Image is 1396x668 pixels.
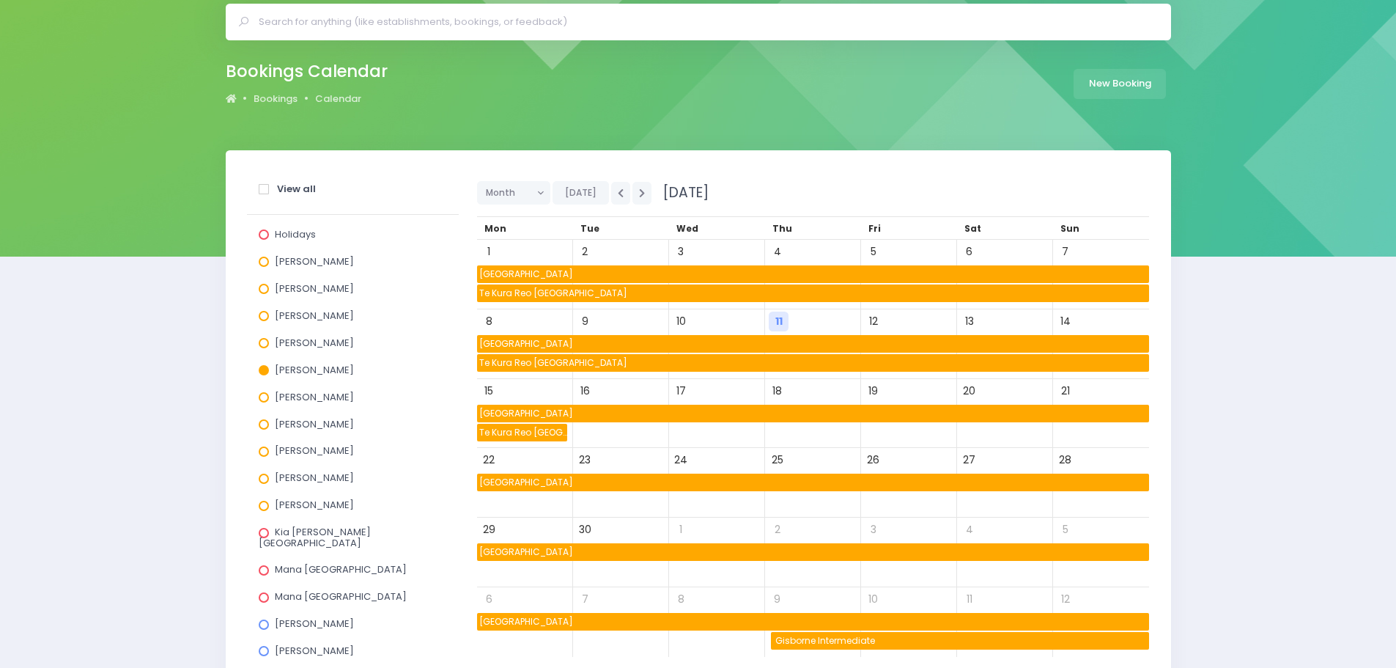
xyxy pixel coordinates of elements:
[259,11,1151,33] input: Search for anything (like establishments, bookings, or feedback)
[769,312,789,331] span: 11
[275,227,316,241] span: Holidays
[479,450,499,470] span: 22
[964,222,981,235] span: Sat
[275,390,354,404] span: [PERSON_NAME]
[477,405,1149,422] span: Makauri School
[275,644,354,658] span: [PERSON_NAME]
[671,520,691,540] span: 1
[477,335,1149,353] span: Makauri School
[484,222,506,235] span: Mon
[275,444,354,458] span: [PERSON_NAME]
[275,282,354,296] span: [PERSON_NAME]
[477,354,1149,372] span: Te Kura Reo Rua o Waikirikiri
[575,450,595,470] span: 23
[254,92,298,106] a: Bookings
[477,474,1149,491] span: Makauri School
[575,242,595,262] span: 2
[575,590,595,609] span: 7
[275,617,354,631] span: [PERSON_NAME]
[863,242,883,262] span: 5
[275,562,407,576] span: Mana [GEOGRAPHIC_DATA]
[275,417,354,431] span: [PERSON_NAME]
[959,242,979,262] span: 6
[275,471,354,485] span: [PERSON_NAME]
[863,450,883,470] span: 26
[315,92,361,106] a: Calendar
[553,181,609,205] button: [DATE]
[477,181,551,205] button: Month
[1055,381,1075,401] span: 21
[275,498,354,512] span: [PERSON_NAME]
[479,381,499,401] span: 15
[1055,450,1075,470] span: 28
[477,265,1149,283] span: Makauri School
[479,312,499,331] span: 8
[275,336,354,350] span: [PERSON_NAME]
[671,312,691,331] span: 10
[863,520,883,540] span: 3
[959,312,979,331] span: 13
[863,381,883,401] span: 19
[773,632,1149,650] span: Gisborne Intermediate
[1055,312,1075,331] span: 14
[477,613,1149,631] span: Makauri School
[863,312,883,331] span: 12
[676,222,698,235] span: Wed
[1055,520,1075,540] span: 5
[486,182,531,204] span: Month
[275,590,407,603] span: Mana [GEOGRAPHIC_DATA]
[767,590,787,609] span: 9
[671,590,691,609] span: 8
[863,590,883,609] span: 10
[226,62,388,81] h2: Bookings Calendar
[275,254,354,268] span: [PERSON_NAME]
[277,182,316,196] strong: View all
[671,381,691,401] span: 17
[959,381,979,401] span: 20
[772,222,792,235] span: Thu
[1060,222,1079,235] span: Sun
[479,590,499,609] span: 6
[275,363,354,377] span: [PERSON_NAME]
[479,242,499,262] span: 1
[868,222,881,235] span: Fri
[1055,242,1075,262] span: 7
[1074,69,1166,99] a: New Booking
[767,520,787,540] span: 2
[580,222,599,235] span: Tue
[575,312,595,331] span: 9
[671,242,691,262] span: 3
[959,590,979,609] span: 11
[767,381,787,401] span: 18
[479,520,499,540] span: 29
[575,520,595,540] span: 30
[767,242,787,262] span: 4
[477,543,1149,561] span: Makauri School
[767,450,787,470] span: 25
[477,285,1149,302] span: Te Kura Reo Rua o Waikirikiri
[671,450,691,470] span: 24
[959,450,979,470] span: 27
[654,183,709,202] span: [DATE]
[275,309,354,323] span: [PERSON_NAME]
[959,520,979,540] span: 4
[575,381,595,401] span: 16
[477,424,567,441] span: Te Kura Reo Rua o Waikirikiri
[1055,590,1075,609] span: 12
[259,525,371,549] span: Kia [PERSON_NAME][GEOGRAPHIC_DATA]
